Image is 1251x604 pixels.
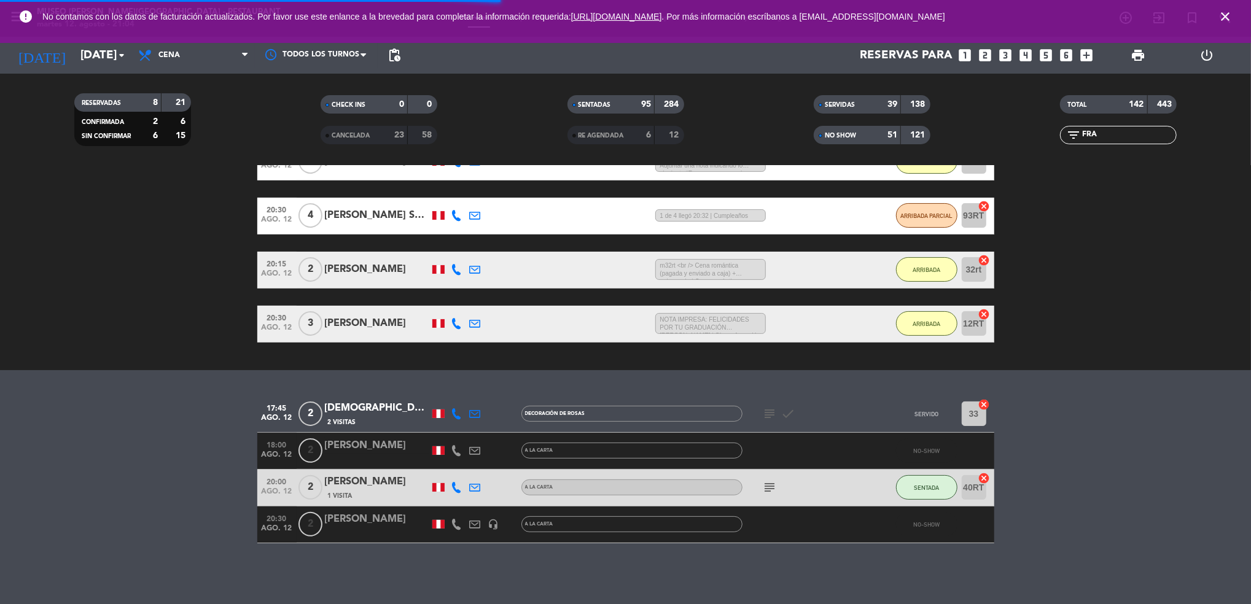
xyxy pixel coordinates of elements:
span: 20:15 [262,256,292,270]
span: 20:30 [262,310,292,324]
span: CHECK INS [332,102,365,108]
i: looks_5 [1039,47,1054,63]
span: 20:30 [262,202,292,216]
i: power_settings_new [1200,48,1215,63]
span: 20:00 [262,474,292,488]
span: ago. 12 [262,524,292,538]
span: ago. 12 [262,323,292,338]
a: . Por más información escríbanos a [EMAIL_ADDRESS][DOMAIN_NAME] [662,12,945,21]
span: Reservas para [860,48,953,62]
i: headset_mic [488,519,499,530]
strong: 0 [427,100,435,109]
div: [PERSON_NAME] [325,261,429,277]
input: Filtrar por nombre... [1081,128,1176,142]
button: NO-SHOW [896,512,957,536]
span: 2 [298,401,322,426]
div: [PERSON_NAME] [325,474,429,490]
span: SENTADAS [579,102,611,108]
button: NO-SHOW [896,438,957,463]
i: looks_3 [998,47,1014,63]
i: looks_two [978,47,994,63]
span: No contamos con los datos de facturación actualizados. Por favor use este enlance a la brevedad p... [42,12,945,21]
span: ARRIBADA [913,266,940,273]
strong: 8 [153,98,158,107]
i: subject [763,480,777,495]
i: cancel [978,472,991,484]
span: ago. 12 [262,161,292,176]
i: [DATE] [9,42,74,69]
button: SENTADA [896,475,957,500]
strong: 15 [176,131,188,140]
i: close [1218,9,1233,24]
a: [URL][DOMAIN_NAME] [571,12,662,21]
i: looks_4 [1018,47,1034,63]
span: ago. 12 [262,269,292,284]
strong: 23 [394,131,404,139]
div: [PERSON_NAME] [325,438,429,454]
i: cancel [978,398,991,411]
span: 2 Visitas [328,417,356,427]
span: ARRIBADA [913,320,940,327]
span: NOTA IMPRESA: FELICIDADES POR TU GRADUACIÓN [PERSON_NAME] | Sí, por favor. Un mensajito en la mes... [655,313,766,334]
strong: 58 [423,131,435,139]
span: 2 [298,438,322,463]
span: NO-SHOW [913,521,940,528]
strong: 0 [399,100,404,109]
i: filter_list [1066,128,1081,142]
span: 20:30 [262,511,292,525]
span: SERVIDAS [825,102,855,108]
i: add_box [1079,47,1095,63]
strong: 121 [910,131,927,139]
strong: 95 [641,100,651,109]
button: ARRIBADA [896,257,957,282]
span: CANCELADA [332,133,370,139]
span: 1 Visita [328,491,353,501]
span: ago. 12 [262,451,292,465]
i: looks_one [957,47,973,63]
i: subject [763,406,777,421]
span: CONFIRMADA [82,119,124,125]
span: RE AGENDADA [579,133,624,139]
span: 1 de 4 llegó 20:32 | Cumpleaños [655,209,766,222]
span: SERVIDO [914,411,938,417]
span: 2 [298,475,322,500]
span: TOTAL [1067,102,1086,108]
div: [DEMOGRAPHIC_DATA][PERSON_NAME] [325,400,429,416]
strong: 6 [153,131,158,140]
strong: 142 [1129,100,1144,109]
span: Cena [158,51,180,60]
strong: 2 [153,117,158,126]
i: looks_6 [1059,47,1075,63]
i: cancel [978,200,991,212]
span: NO-SHOW [913,447,940,454]
strong: 284 [664,100,681,109]
i: cancel [978,254,991,266]
span: SENTADA [914,484,939,491]
span: 4 [298,203,322,228]
div: LOG OUT [1172,37,1242,74]
i: error [18,9,33,24]
span: Decoración de rosas [525,411,585,416]
button: SERVIDO [896,401,957,426]
span: pending_actions [387,48,402,63]
span: A la carta [525,522,553,527]
span: m32rt <br /> Cena romántica (pagada y enviado a caja) + aniversario | Cena romántica por aniversario [655,259,766,280]
strong: 12 [669,131,681,139]
div: [PERSON_NAME] San [PERSON_NAME] [325,207,429,223]
strong: 6 [181,117,188,126]
strong: 443 [1157,100,1174,109]
div: [PERSON_NAME] [325,511,429,527]
span: ago. 12 [262,487,292,501]
span: 3 [298,311,322,336]
div: [PERSON_NAME] [325,316,429,331]
i: check [781,406,796,421]
i: arrow_drop_down [114,48,129,63]
span: 17:45 [262,400,292,414]
span: ARRIBADA PARCIAL [900,212,953,219]
span: NO SHOW [825,133,856,139]
strong: 21 [176,98,188,107]
span: 18:00 [262,437,292,451]
span: 2 [298,257,322,282]
strong: 39 [887,100,897,109]
button: ARRIBADA PARCIAL [896,203,957,228]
